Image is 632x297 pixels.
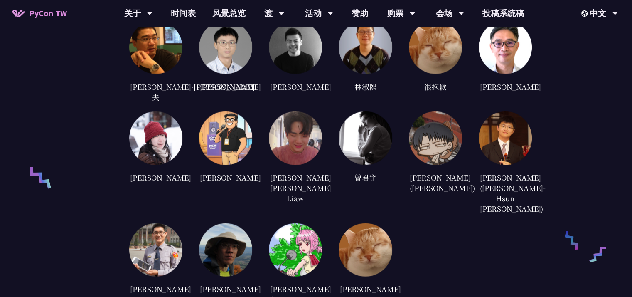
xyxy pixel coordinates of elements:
font: [PERSON_NAME] [200,172,261,183]
font: [PERSON_NAME] [480,82,541,92]
img: default.0dba411.jpg [339,223,392,277]
img: 666459b874776088829a0fab84ecbfc6.jpg [129,111,182,165]
font: 时间表 [171,8,196,18]
font: [PERSON_NAME] ([PERSON_NAME]) [410,172,475,193]
font: [PERSON_NAME] [200,82,261,92]
img: PyCon TW 2025 主页图标 [12,9,25,17]
font: 风景总览 [212,8,246,18]
img: c22c2e10e811a593462dda8c54eb193e.jpg [269,111,322,165]
img: d0223f4f332c07bbc4eacc3daa0b50af.jpg [479,21,532,74]
font: 林淑熙 [354,82,377,92]
img: fc8a005fc59e37cdaca7cf5c044539c8.jpg [129,21,182,74]
img: 16744c180418750eaf2695dae6de9abb.jpg [409,111,462,165]
img: 556a545ec8e13308227429fdb6de85d1.jpg [129,223,182,277]
img: 82d23fd0d510ffd9e682b2efc95fb9e0.jpg [339,111,392,165]
img: 33cae1ec12c9fa3a44a108271202f9f1.jpg [199,223,252,277]
font: [PERSON_NAME][PERSON_NAME] Liaw [270,172,331,203]
font: [PERSON_NAME] [130,284,191,294]
font: 曾君宇 [354,172,377,183]
font: [PERSON_NAME]·[PERSON_NAME]夫 [130,82,255,102]
font: 投稿系统稿 [482,8,524,18]
a: PyCon TW [4,3,75,24]
font: 很抱歉 [424,82,447,92]
font: [PERSON_NAME]([PERSON_NAME]-Hsun [PERSON_NAME]) [480,172,546,214]
img: 474439d49d7dff4bbb1577ca3eb831a2.jpg [199,111,252,165]
font: PyCon TW [29,8,67,18]
font: [PERSON_NAME] [130,172,191,183]
img: 2fb25c4dbcc2424702df8acae420c189.jpg [339,21,392,74]
font: 关于 [124,8,141,18]
font: [PERSON_NAME] [270,82,331,92]
font: [PERSON_NAME] [340,284,401,294]
font: 渡 [264,8,273,18]
img: 5b816cddee2d20b507d57779bce7e155.jpg [269,21,322,74]
font: 赞助 [352,8,368,18]
img: 区域设置图标 [581,10,590,17]
img: 761e049ec1edd5d40c9073b5ed8731ef.jpg [269,223,322,277]
img: a9d086477deb5ee7d1da43ccc7d68f28.jpg [479,111,532,165]
img: default.0dba411.jpg [409,21,462,74]
font: 活动 [305,8,322,18]
font: 会场 [436,8,452,18]
img: 5ff9de8d57eb0523377aec5064268ffd.jpg [199,21,252,74]
font: 中文 [590,8,606,18]
font: 购票 [387,8,403,18]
